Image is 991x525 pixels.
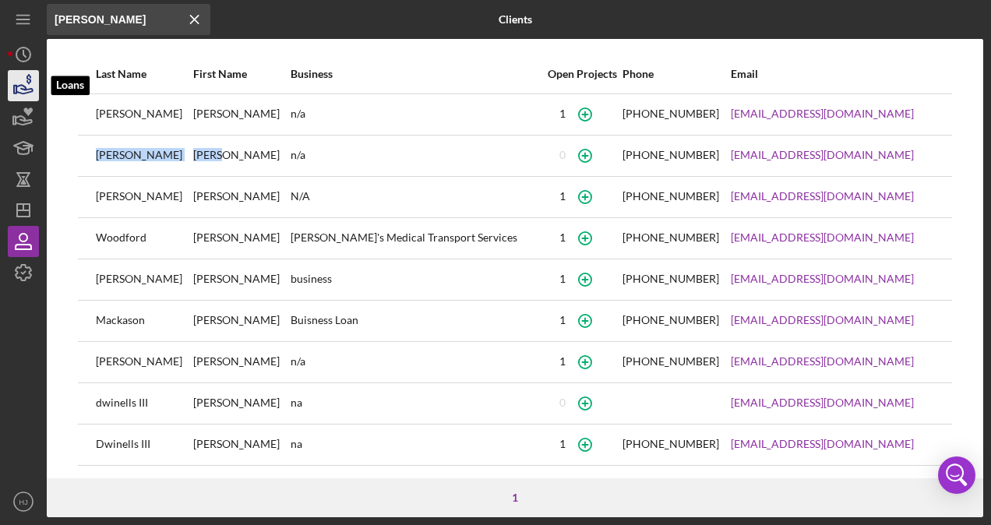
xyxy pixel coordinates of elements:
[504,492,526,504] div: 1
[731,355,914,368] a: [EMAIL_ADDRESS][DOMAIN_NAME]
[731,273,914,285] a: [EMAIL_ADDRESS][DOMAIN_NAME]
[559,190,566,203] div: 1
[499,13,532,26] b: Clients
[291,68,542,80] div: Business
[193,343,289,382] div: [PERSON_NAME]
[559,314,566,326] div: 1
[96,260,192,299] div: [PERSON_NAME]
[731,190,914,203] a: [EMAIL_ADDRESS][DOMAIN_NAME]
[731,231,914,244] a: [EMAIL_ADDRESS][DOMAIN_NAME]
[193,136,289,175] div: [PERSON_NAME]
[559,396,566,409] div: 0
[291,178,542,217] div: N/A
[622,107,719,120] div: [PHONE_NUMBER]
[731,438,914,450] a: [EMAIL_ADDRESS][DOMAIN_NAME]
[731,107,914,120] a: [EMAIL_ADDRESS][DOMAIN_NAME]
[622,68,730,80] div: Phone
[291,467,542,506] div: N/A
[193,68,289,80] div: First Name
[96,343,192,382] div: [PERSON_NAME]
[291,260,542,299] div: business
[96,95,192,134] div: [PERSON_NAME]
[559,107,566,120] div: 1
[8,486,39,517] button: HJ
[96,178,192,217] div: [PERSON_NAME]
[193,384,289,423] div: [PERSON_NAME]
[193,260,289,299] div: [PERSON_NAME]
[291,219,542,258] div: [PERSON_NAME]'s Medical Transport Services
[559,438,566,450] div: 1
[96,219,192,258] div: Woodford
[193,95,289,134] div: [PERSON_NAME]
[731,68,934,80] div: Email
[193,219,289,258] div: [PERSON_NAME]
[96,467,192,506] div: [PERSON_NAME]
[622,355,719,368] div: [PHONE_NUMBER]
[559,355,566,368] div: 1
[96,301,192,340] div: Mackason
[559,273,566,285] div: 1
[291,95,542,134] div: n/a
[96,425,192,464] div: Dwinells III
[96,136,192,175] div: [PERSON_NAME]
[622,273,719,285] div: [PHONE_NUMBER]
[731,149,914,161] a: [EMAIL_ADDRESS][DOMAIN_NAME]
[193,467,289,506] div: [PERSON_NAME]
[544,68,621,80] div: Open Projects
[731,314,914,326] a: [EMAIL_ADDRESS][DOMAIN_NAME]
[193,301,289,340] div: [PERSON_NAME]
[559,149,566,161] div: 0
[193,425,289,464] div: [PERSON_NAME]
[291,343,542,382] div: n/a
[622,314,719,326] div: [PHONE_NUMBER]
[731,396,914,409] a: [EMAIL_ADDRESS][DOMAIN_NAME]
[96,384,192,423] div: dwinells III
[193,178,289,217] div: [PERSON_NAME]
[291,136,542,175] div: n/a
[291,384,542,423] div: na
[19,498,28,506] text: HJ
[96,68,192,80] div: Last Name
[938,456,975,494] div: Open Intercom Messenger
[622,231,719,244] div: [PHONE_NUMBER]
[291,425,542,464] div: na
[622,190,719,203] div: [PHONE_NUMBER]
[622,438,719,450] div: [PHONE_NUMBER]
[559,231,566,244] div: 1
[291,301,542,340] div: Buisness Loan
[622,149,719,161] div: [PHONE_NUMBER]
[47,4,210,35] input: Search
